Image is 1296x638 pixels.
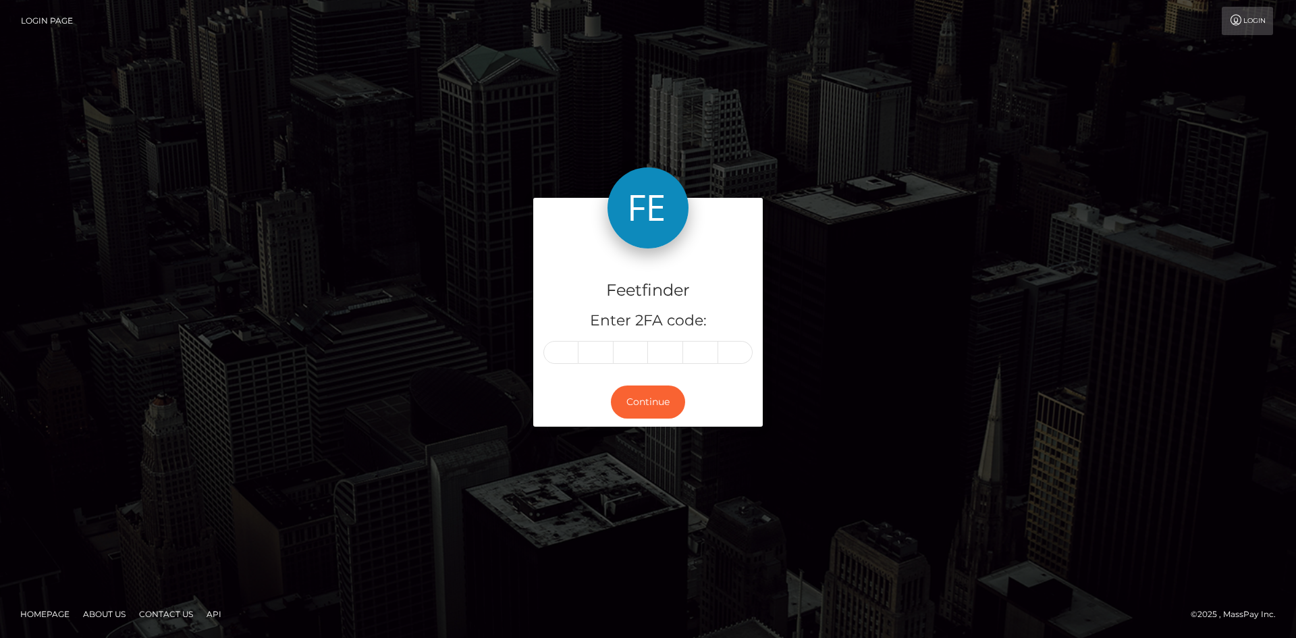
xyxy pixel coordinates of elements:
[611,386,685,419] button: Continue
[15,604,75,624] a: Homepage
[21,7,73,35] a: Login Page
[543,279,753,302] h4: Feetfinder
[134,604,198,624] a: Contact Us
[201,604,227,624] a: API
[1222,7,1273,35] a: Login
[543,311,753,331] h5: Enter 2FA code:
[607,167,688,248] img: Feetfinder
[1191,607,1286,622] div: © 2025 , MassPay Inc.
[78,604,131,624] a: About Us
